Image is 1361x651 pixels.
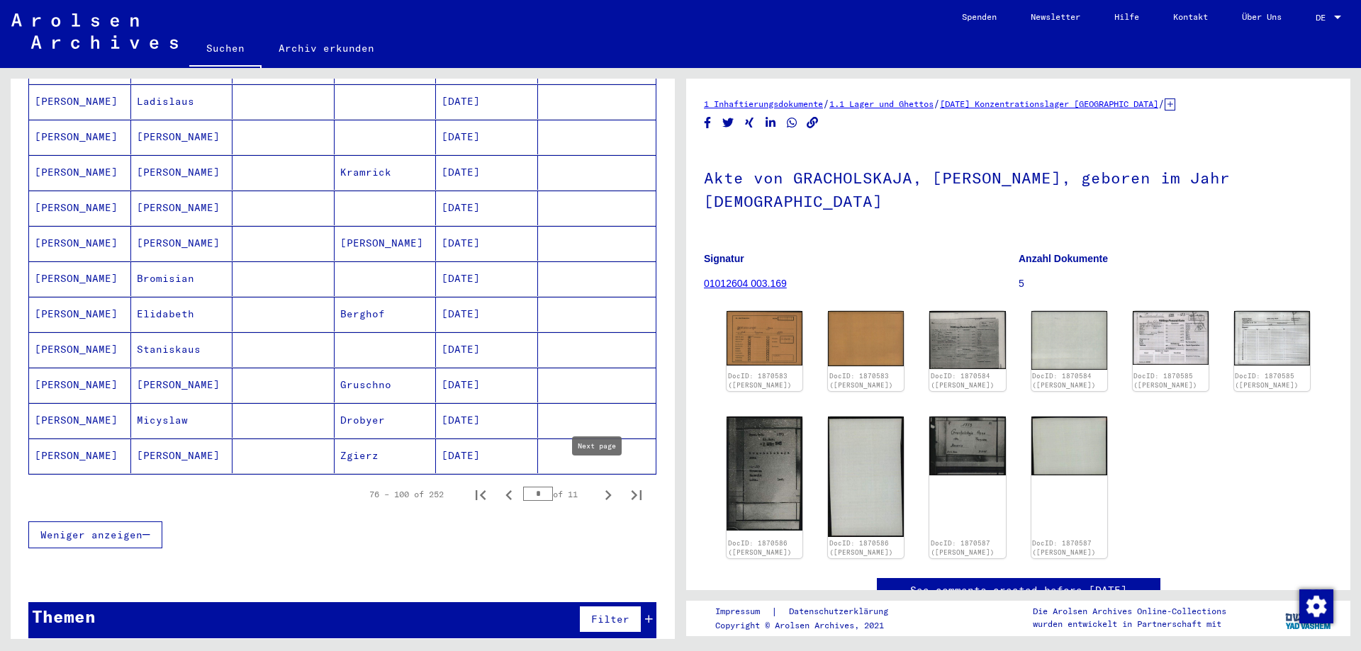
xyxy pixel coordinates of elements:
[436,332,538,367] mat-cell: [DATE]
[778,604,905,619] a: Datenschutzerklärung
[931,539,995,557] a: DocID: 1870587 ([PERSON_NAME])
[29,438,131,473] mat-cell: [PERSON_NAME]
[436,261,538,296] mat-cell: [DATE]
[805,114,820,132] button: Copy link
[1235,372,1299,390] a: DocID: 1870585 ([PERSON_NAME])
[715,604,905,619] div: |
[335,297,437,332] mat-cell: Berghof
[1032,539,1096,557] a: DocID: 1870587 ([PERSON_NAME])
[622,480,651,509] button: Last page
[1033,605,1226,618] p: Die Arolsen Archives Online-Collections
[1033,618,1226,630] p: wurden entwickelt in Partnerschaft mit
[32,604,96,629] div: Themen
[436,297,538,332] mat-cell: [DATE]
[1316,13,1331,23] span: DE
[335,226,437,261] mat-cell: [PERSON_NAME]
[335,368,437,402] mat-cell: Gruschno
[436,403,538,438] mat-cell: [DATE]
[828,311,904,366] img: 002.jpg
[700,114,715,132] button: Share on Facebook
[436,191,538,225] mat-cell: [DATE]
[29,191,131,225] mat-cell: [PERSON_NAME]
[1234,311,1310,366] img: 002.jpg
[131,226,233,261] mat-cell: [PERSON_NAME]
[495,480,523,509] button: Previous page
[1019,253,1108,264] b: Anzahl Dokumente
[715,604,771,619] a: Impressum
[727,311,802,366] img: 001.jpg
[910,583,1127,598] a: See comments created before [DATE]
[704,278,787,289] a: 01012604 003.169
[131,297,233,332] mat-cell: Elidabeth
[436,368,538,402] mat-cell: [DATE]
[131,84,233,119] mat-cell: Ladislaus
[704,145,1333,231] h1: Akte von GRACHOLSKAJA, [PERSON_NAME], geboren im Jahr [DEMOGRAPHIC_DATA]
[940,98,1158,109] a: [DATE] Konzentrationslager [GEOGRAPHIC_DATA]
[436,226,538,261] mat-cell: [DATE]
[335,438,437,473] mat-cell: Zgierz
[594,480,622,509] button: Next page
[579,606,642,633] button: Filter
[335,403,437,438] mat-cell: Drobyer
[1019,276,1333,291] p: 5
[1032,372,1096,390] a: DocID: 1870584 ([PERSON_NAME])
[591,613,629,625] span: Filter
[1299,589,1333,623] div: Zustimmung ändern
[436,155,538,190] mat-cell: [DATE]
[929,417,1005,475] img: 001.jpg
[1133,372,1197,390] a: DocID: 1870585 ([PERSON_NAME])
[131,120,233,154] mat-cell: [PERSON_NAME]
[262,31,391,65] a: Archiv erkunden
[829,98,934,109] a: 1.1 Lager und Ghettos
[763,114,778,132] button: Share on LinkedIn
[1299,589,1333,623] img: Zustimmung ändern
[929,311,1005,369] img: 001.jpg
[29,261,131,296] mat-cell: [PERSON_NAME]
[785,114,800,132] button: Share on WhatsApp
[29,84,131,119] mat-cell: [PERSON_NAME]
[829,539,893,557] a: DocID: 1870586 ([PERSON_NAME])
[728,539,792,557] a: DocID: 1870586 ([PERSON_NAME])
[131,368,233,402] mat-cell: [PERSON_NAME]
[436,120,538,154] mat-cell: [DATE]
[369,488,444,501] div: 76 – 100 of 252
[29,226,131,261] mat-cell: [PERSON_NAME]
[1031,417,1107,475] img: 002.jpg
[934,97,940,110] span: /
[523,487,594,501] div: of 11
[131,332,233,367] mat-cell: Staniskaus
[715,619,905,632] p: Copyright © Arolsen Archives, 2021
[727,417,802,531] img: 001.jpg
[131,155,233,190] mat-cell: [PERSON_NAME]
[1282,600,1335,635] img: yv_logo.png
[335,155,437,190] mat-cell: Kramrick
[29,155,131,190] mat-cell: [PERSON_NAME]
[29,368,131,402] mat-cell: [PERSON_NAME]
[1031,311,1107,370] img: 002.jpg
[704,253,744,264] b: Signatur
[131,403,233,438] mat-cell: Micyslaw
[931,372,995,390] a: DocID: 1870584 ([PERSON_NAME])
[829,372,893,390] a: DocID: 1870583 ([PERSON_NAME])
[189,31,262,68] a: Suchen
[29,297,131,332] mat-cell: [PERSON_NAME]
[131,438,233,473] mat-cell: [PERSON_NAME]
[436,84,538,119] mat-cell: [DATE]
[29,403,131,438] mat-cell: [PERSON_NAME]
[436,438,538,473] mat-cell: [DATE]
[131,261,233,296] mat-cell: Bromisian
[29,120,131,154] mat-cell: [PERSON_NAME]
[29,332,131,367] mat-cell: [PERSON_NAME]
[1133,311,1209,365] img: 001.jpg
[721,114,736,132] button: Share on Twitter
[742,114,757,132] button: Share on Xing
[11,13,178,49] img: Arolsen_neg.svg
[28,521,162,548] button: Weniger anzeigen
[466,480,495,509] button: First page
[823,97,829,110] span: /
[1158,97,1165,110] span: /
[40,528,142,541] span: Weniger anzeigen
[704,98,823,109] a: 1 Inhaftierungsdokumente
[728,372,792,390] a: DocID: 1870583 ([PERSON_NAME])
[828,417,904,537] img: 002.jpg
